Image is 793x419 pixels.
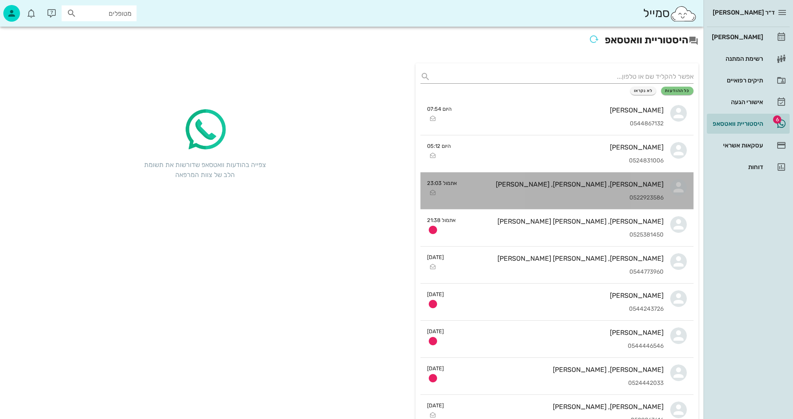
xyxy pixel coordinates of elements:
a: [PERSON_NAME] [707,27,790,47]
span: ד״ר [PERSON_NAME] [713,9,775,16]
a: רשימת המתנה [707,49,790,69]
div: [PERSON_NAME] [457,143,664,151]
a: אישורי הגעה [707,92,790,112]
div: תיקים רפואיים [710,77,763,84]
div: סמייל [643,5,697,22]
small: [DATE] [427,402,444,409]
img: SmileCloud logo [670,5,697,22]
span: לא נקראו [634,88,653,93]
div: [PERSON_NAME] [450,292,664,299]
span: תג [773,115,781,124]
div: [PERSON_NAME], [PERSON_NAME] [450,403,664,411]
span: כל ההודעות [665,88,690,93]
h2: היסטוריית וואטסאפ [5,32,699,50]
small: אתמול 23:03 [427,179,457,187]
div: [PERSON_NAME], [PERSON_NAME] [PERSON_NAME] [450,254,664,262]
div: [PERSON_NAME] [450,329,664,337]
div: [PERSON_NAME], [PERSON_NAME] [450,366,664,374]
img: whatsapp-icon.2ee8d5f3.png [180,105,230,155]
div: [PERSON_NAME], [PERSON_NAME] [PERSON_NAME] [462,217,664,225]
div: 0524831006 [457,157,664,165]
div: רשימת המתנה [710,55,763,62]
a: עסקאות אשראי [707,135,790,155]
small: היום 07:54 [427,105,452,113]
div: דוחות [710,164,763,170]
div: 0544867132 [458,120,664,127]
div: [PERSON_NAME], [PERSON_NAME], [PERSON_NAME] [464,180,664,188]
a: תגהיסטוריית וואטסאפ [707,114,790,134]
div: [PERSON_NAME] [458,106,664,114]
div: צפייה בהודעות וואטסאפ שדורשות את תשומת הלב של צוות המרפאה [143,160,268,180]
div: 0544446546 [450,343,664,350]
small: [DATE] [427,327,444,335]
div: 0522923586 [464,195,664,202]
div: 0544243726 [450,306,664,313]
a: דוחות [707,157,790,177]
input: אפשר להקליד שם או טלפון... [434,70,694,83]
div: אישורי הגעה [710,99,763,105]
button: לא נקראו [630,87,656,95]
div: עסקאות אשראי [710,142,763,149]
small: אתמול 21:38 [427,216,456,224]
small: [DATE] [427,290,444,298]
small: [DATE] [427,364,444,372]
a: תיקים רפואיים [707,70,790,90]
button: כל ההודעות [661,87,694,95]
small: היום 05:12 [427,142,451,150]
small: [DATE] [427,253,444,261]
div: 0524442033 [450,380,664,387]
span: תג [25,7,30,12]
div: היסטוריית וואטסאפ [710,120,763,127]
div: 0544773960 [450,269,664,276]
div: [PERSON_NAME] [710,34,763,40]
div: 0525381450 [462,232,664,239]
